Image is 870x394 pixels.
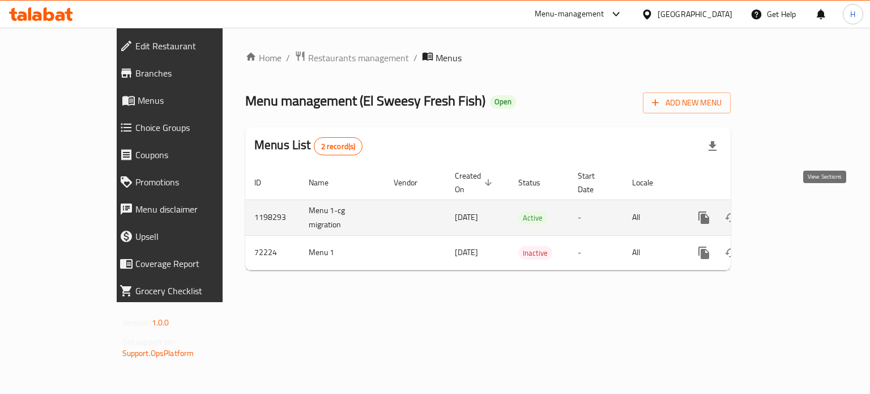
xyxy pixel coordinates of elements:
span: Inactive [518,247,552,260]
span: 1.0.0 [152,315,169,330]
span: H [850,8,855,20]
a: Choice Groups [110,114,262,141]
div: Total records count [314,137,363,155]
a: Upsell [110,223,262,250]
a: Support.OpsPlatform [122,346,194,361]
span: [DATE] [455,210,478,224]
span: Grocery Checklist [135,284,253,298]
button: Change Status [718,204,745,231]
span: Get support on: [122,334,174,349]
div: Export file [699,133,726,160]
a: Restaurants management [295,50,409,65]
span: Upsell [135,230,253,243]
button: more [690,239,718,266]
span: Menus [138,94,253,107]
td: Menu 1 [300,235,385,270]
span: Edit Restaurant [135,39,253,53]
td: 72224 [245,235,300,270]
span: Menu disclaimer [135,202,253,216]
span: Promotions [135,175,253,189]
a: Coupons [110,141,262,168]
a: Menus [110,87,262,114]
span: Restaurants management [308,51,409,65]
span: Open [490,97,516,107]
div: Menu-management [535,7,604,21]
span: Coupons [135,148,253,162]
span: Created On [455,169,496,196]
span: Add New Menu [652,96,722,110]
a: Edit Restaurant [110,32,262,60]
a: Grocery Checklist [110,277,262,304]
li: / [413,51,417,65]
td: All [623,235,681,270]
span: Branches [135,66,253,80]
span: ID [254,176,276,189]
span: Choice Groups [135,121,253,134]
span: Coverage Report [135,257,253,270]
h2: Menus List [254,137,362,155]
span: Vendor [394,176,432,189]
span: Start Date [578,169,609,196]
span: Status [518,176,555,189]
a: Branches [110,60,262,87]
span: Menus [436,51,462,65]
td: - [569,235,623,270]
li: / [286,51,290,65]
span: 2 record(s) [314,141,362,152]
a: Coverage Report [110,250,262,277]
td: Menu 1-cg migration [300,200,385,235]
span: [DATE] [455,245,478,260]
span: Active [518,211,547,224]
nav: breadcrumb [245,50,731,65]
a: Home [245,51,282,65]
button: Add New Menu [643,92,731,113]
table: enhanced table [245,166,808,270]
div: Open [490,95,516,109]
span: Locale [632,176,668,189]
th: Actions [681,166,808,200]
span: Name [309,176,343,189]
span: Menu management ( El Sweesy Fresh Fish ) [245,88,485,113]
span: Version: [122,315,150,330]
div: [GEOGRAPHIC_DATA] [658,8,732,20]
a: Promotions [110,168,262,196]
button: more [690,204,718,231]
td: - [569,200,623,235]
td: All [623,200,681,235]
a: Menu disclaimer [110,196,262,223]
td: 1198293 [245,200,300,235]
button: Change Status [718,239,745,266]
